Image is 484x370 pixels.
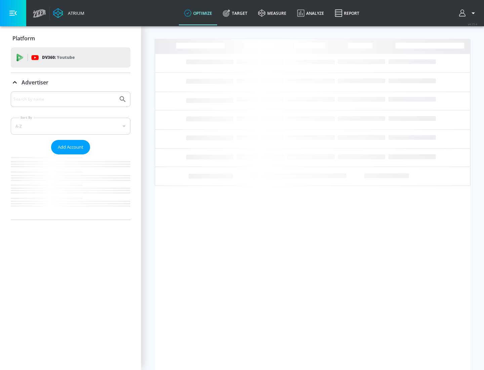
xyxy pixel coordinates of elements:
input: Search by name [13,95,115,104]
a: Atrium [53,8,84,18]
p: Youtube [57,54,75,61]
div: DV360: Youtube [11,47,130,68]
a: Report [329,1,365,25]
a: optimize [179,1,217,25]
div: A-Z [11,118,130,135]
label: Sort By [19,115,34,120]
a: Target [217,1,253,25]
a: measure [253,1,292,25]
nav: list of Advertiser [11,154,130,220]
span: Add Account [58,143,83,151]
div: Platform [11,29,130,48]
a: Analyze [292,1,329,25]
p: DV360: [42,54,75,61]
p: Advertiser [22,79,48,86]
div: Advertiser [11,73,130,92]
div: Atrium [65,10,84,16]
div: Advertiser [11,91,130,220]
p: Platform [12,35,35,42]
button: Add Account [51,140,90,154]
span: v 4.25.4 [468,22,477,26]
